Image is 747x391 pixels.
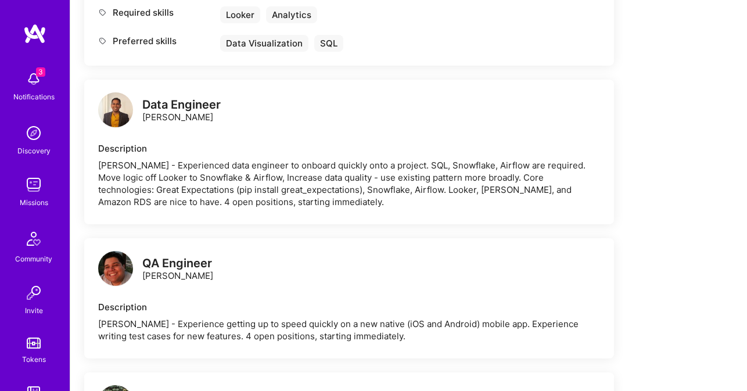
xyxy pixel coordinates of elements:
img: Invite [22,281,45,304]
img: logo [98,92,133,127]
a: logo [98,92,133,130]
div: Required skills [98,6,214,19]
div: Preferred skills [98,35,214,47]
div: Description [98,301,600,313]
a: logo [98,251,133,289]
div: QA Engineer [142,257,213,270]
div: Tokens [22,353,46,365]
div: Community [15,253,52,265]
img: discovery [22,121,45,145]
i: icon Tag [98,8,107,17]
img: teamwork [22,173,45,196]
div: Invite [25,304,43,317]
div: [PERSON_NAME] [142,257,213,282]
div: Data Engineer [142,99,221,111]
div: Looker [220,6,260,23]
div: [PERSON_NAME] - Experienced data engineer to onboard quickly onto a project. SQL, Snowflake, Airf... [98,159,600,208]
div: Data Visualization [220,35,308,52]
div: Discovery [17,145,51,157]
div: Missions [20,196,48,209]
div: Analytics [266,6,317,23]
img: logo [98,251,133,286]
i: icon Tag [98,37,107,45]
img: Community [20,225,48,253]
img: logo [23,23,46,44]
div: Description [98,142,600,155]
img: bell [22,67,45,91]
img: tokens [27,338,41,349]
div: Notifications [13,91,55,103]
div: [PERSON_NAME] [142,99,221,123]
div: SQL [314,35,343,52]
span: 3 [36,67,45,77]
div: [PERSON_NAME] - Experience getting up to speed quickly on a new native (iOS and Android) mobile a... [98,318,600,342]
